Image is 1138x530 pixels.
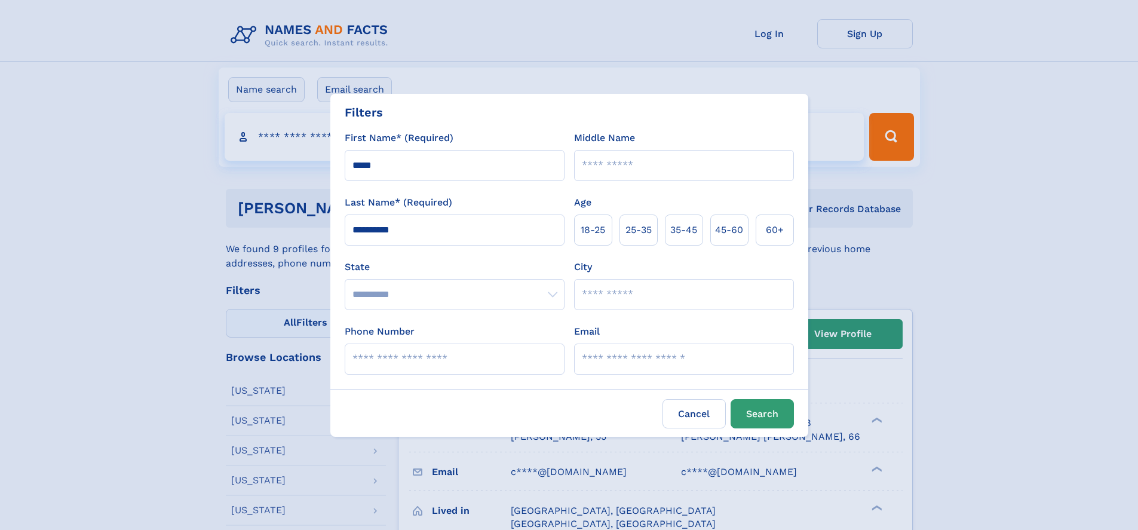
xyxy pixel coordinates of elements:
button: Search [731,399,794,428]
span: 45‑60 [715,223,743,237]
label: Email [574,324,600,339]
label: Middle Name [574,131,635,145]
label: Cancel [662,399,726,428]
label: Age [574,195,591,210]
span: 25‑35 [625,223,652,237]
span: 18‑25 [581,223,605,237]
label: First Name* (Required) [345,131,453,145]
label: Phone Number [345,324,415,339]
div: Filters [345,103,383,121]
span: 35‑45 [670,223,697,237]
span: 60+ [766,223,784,237]
label: Last Name* (Required) [345,195,452,210]
label: State [345,260,565,274]
label: City [574,260,592,274]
